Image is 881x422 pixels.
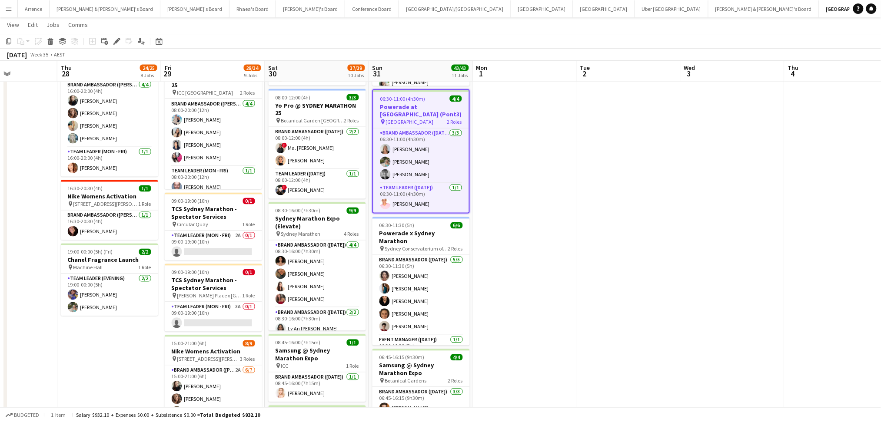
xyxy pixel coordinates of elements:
span: 3/3 [347,94,359,101]
span: 4 Roles [344,231,359,237]
h3: TCS Sydney Marathon - Spectator Services [165,277,262,292]
div: 9 Jobs [244,72,261,79]
span: [GEOGRAPHIC_DATA] [386,119,434,125]
div: 8 Jobs [140,72,157,79]
h3: Powerade x Sydney Marathon [372,230,470,245]
h3: Samsung @ Sydney Marathon Expo [269,347,366,363]
h3: Sydney Marathon Expo (Elevate) [269,215,366,231]
app-job-card: 08:45-16:00 (7h15m)1/1Samsung @ Sydney Marathon Expo ICC1 RoleBrand Ambassador ([DATE])1/108:45-1... [269,334,366,402]
span: Tue [580,64,590,72]
span: Fri [165,64,172,72]
span: 2 Roles [448,378,463,384]
span: 2 [579,69,590,79]
div: 19:00-00:00 (5h) (Fri)2/2Chanel Fragrance Launch Machine Hall1 RoleTeam Leader (Evening)2/219:00-... [61,244,158,316]
button: [GEOGRAPHIC_DATA]/[GEOGRAPHIC_DATA] [399,0,511,17]
span: 1 Role [139,264,151,271]
span: Wed [684,64,695,72]
button: [PERSON_NAME] & [PERSON_NAME]'s Board [50,0,160,17]
div: 06:30-11:00 (4h30m)4/4Powerade at [GEOGRAPHIC_DATA] (Pont3) [GEOGRAPHIC_DATA]2 RolesBrand Ambassa... [372,89,470,214]
span: ! [282,143,287,148]
a: Edit [24,19,41,30]
button: [GEOGRAPHIC_DATA] [573,0,635,17]
span: Sydney Marathon [281,231,321,237]
app-job-card: 08:30-16:00 (7h30m)9/9Sydney Marathon Expo (Elevate) Sydney Marathon4 RolesBrand Ambassador ([DAT... [269,202,366,331]
span: Botanical Garden [GEOGRAPHIC_DATA] [281,118,344,124]
span: Edit [28,21,38,29]
a: Jobs [43,19,63,30]
span: 3 Roles [240,356,255,363]
span: Mon [476,64,488,72]
span: Sat [269,64,278,72]
span: 37/39 [348,65,365,71]
app-card-role: Event Manager ([DATE])1/106:30-11:30 (5h) [372,335,470,365]
div: 16:00-20:00 (4h)5/5Nike Womens Activation [STREET_ADDRESS][PERSON_NAME]2 RolesBrand Ambassador ([... [61,49,158,177]
span: 09:00-19:00 (10h) [172,198,209,204]
span: 2 Roles [240,89,255,96]
div: 09:00-19:00 (10h)0/1TCS Sydney Marathon - Spectator Services Circular Quay1 RoleTeam Leader (Mon ... [165,193,262,260]
app-job-card: 16:30-20:30 (4h)1/1Nike Womens Activation [STREET_ADDRESS][PERSON_NAME]1 RoleBrand Ambassador ([P... [61,180,158,240]
span: 4 [787,69,799,79]
span: 06:30-11:30 (5h) [379,222,415,229]
span: ICC [281,363,289,369]
span: 1 [475,69,488,79]
span: 1/1 [139,185,151,192]
button: Rhaea's Board [229,0,276,17]
app-card-role: Team Leader (Mon - Fri)1/116:00-20:00 (4h)[PERSON_NAME] [61,147,158,177]
app-card-role: Team Leader ([DATE])1/108:00-12:00 (4h)![PERSON_NAME] [269,169,366,199]
app-card-role: Brand Ambassador ([DATE])5/506:30-11:30 (5h)[PERSON_NAME][PERSON_NAME][PERSON_NAME][PERSON_NAME][... [372,255,470,335]
span: 08:30-16:00 (7h30m) [276,208,321,214]
span: 1 Role [243,221,255,228]
app-card-role: Brand Ambassador ([PERSON_NAME])4/408:00-20:00 (12h)[PERSON_NAME][PERSON_NAME][PERSON_NAME][PERSO... [165,99,262,166]
span: Sydney Conservatorium of Music [385,246,448,252]
span: 28/34 [244,65,261,71]
span: 4/4 [451,354,463,361]
h3: Yo Pro @ SYDNEY MARATHON 25 [269,102,366,117]
span: Jobs [47,21,60,29]
app-job-card: 06:30-11:30 (5h)6/6Powerade x Sydney Marathon Sydney Conservatorium of Music2 RolesBrand Ambassad... [372,217,470,346]
span: 4/4 [450,96,462,102]
span: 16:30-20:30 (4h) [68,185,103,192]
button: [PERSON_NAME]'s Board [160,0,229,17]
span: 29 [163,69,172,79]
span: 8/9 [243,340,255,347]
span: Thu [788,64,799,72]
span: 28 [60,69,72,79]
h3: Chanel Fragrance Launch [61,256,158,264]
button: Conference Board [345,0,399,17]
span: 2 Roles [344,118,359,124]
app-card-role: Brand Ambassador ([DATE])2/208:00-12:00 (4h)!Ma. [PERSON_NAME][PERSON_NAME] [269,127,366,169]
app-job-card: 08:00-12:00 (4h)3/3Yo Pro @ SYDNEY MARATHON 25 Botanical Garden [GEOGRAPHIC_DATA]2 RolesBrand Amb... [269,89,366,199]
span: 1 item [48,412,69,418]
h3: TCS Sydney Marathon - Spectator Services [165,205,262,221]
span: 2 Roles [448,246,463,252]
app-card-role: Team Leader (Evening)2/219:00-00:00 (5h)[PERSON_NAME][PERSON_NAME] [61,274,158,316]
app-job-card: 09:00-19:00 (10h)0/1TCS Sydney Marathon - Spectator Services [PERSON_NAME] Place x [GEOGRAPHIC_DA... [165,264,262,332]
button: [GEOGRAPHIC_DATA] [511,0,573,17]
span: 08:45-16:00 (7h15m) [276,340,321,346]
span: 0/1 [243,198,255,204]
span: 06:30-11:00 (4h30m) [380,96,426,102]
span: 2 Roles [447,119,462,125]
h3: Samsung @ Sydney Marathon Expo [372,362,470,377]
app-card-role: Brand Ambassador ([DATE])4/408:30-16:00 (7h30m)[PERSON_NAME][PERSON_NAME][PERSON_NAME][PERSON_NAME] [269,241,366,308]
h3: Nike Womens Activation [61,193,158,201]
div: 10 Jobs [348,72,365,79]
span: 1/1 [347,340,359,346]
span: Botanical Gardens [385,378,427,384]
a: Comms [65,19,91,30]
app-card-role: Team Leader ([DATE])1/106:30-11:00 (4h30m)[PERSON_NAME] [373,183,469,213]
span: [STREET_ADDRESS][PERSON_NAME] [177,356,240,363]
span: 1 Role [346,363,359,369]
app-job-card: 08:00-20:00 (12h)5/5Yo Pro @ SYDNEY MARATHON 25 ICC [GEOGRAPHIC_DATA]2 RolesBrand Ambassador ([PE... [165,61,262,189]
div: Salary $932.10 + Expenses $0.00 + Subsistence $0.00 = [76,412,260,418]
div: 11 Jobs [452,72,469,79]
span: 31 [371,69,383,79]
span: Week 35 [29,51,50,58]
span: View [7,21,19,29]
span: 1 Role [243,293,255,299]
span: 09:00-19:00 (10h) [172,269,209,276]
